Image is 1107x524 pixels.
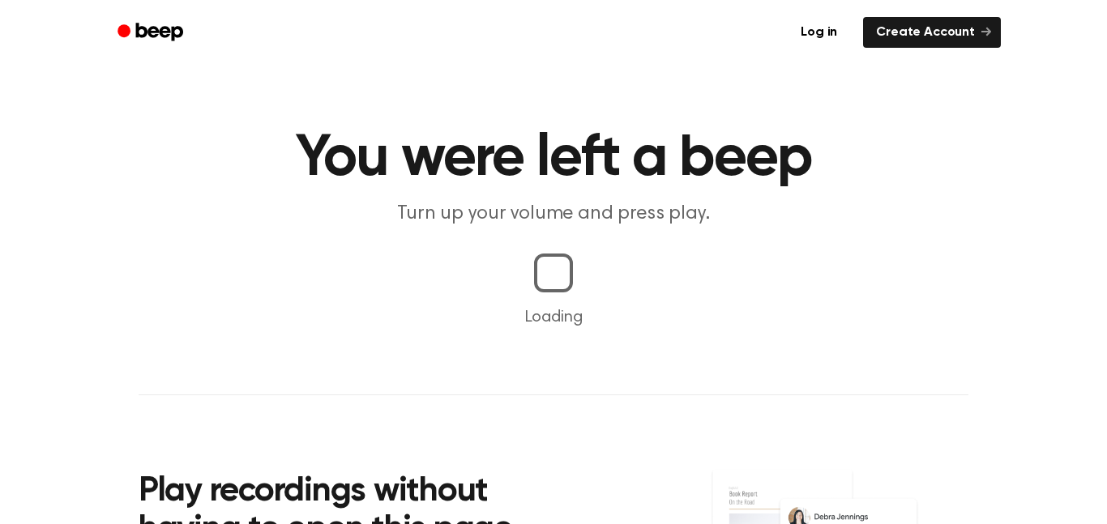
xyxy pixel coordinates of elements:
a: Log in [784,14,853,51]
h1: You were left a beep [139,130,968,188]
a: Beep [106,17,198,49]
p: Loading [19,305,1088,330]
a: Create Account [863,17,1001,48]
p: Turn up your volume and press play. [242,201,865,228]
